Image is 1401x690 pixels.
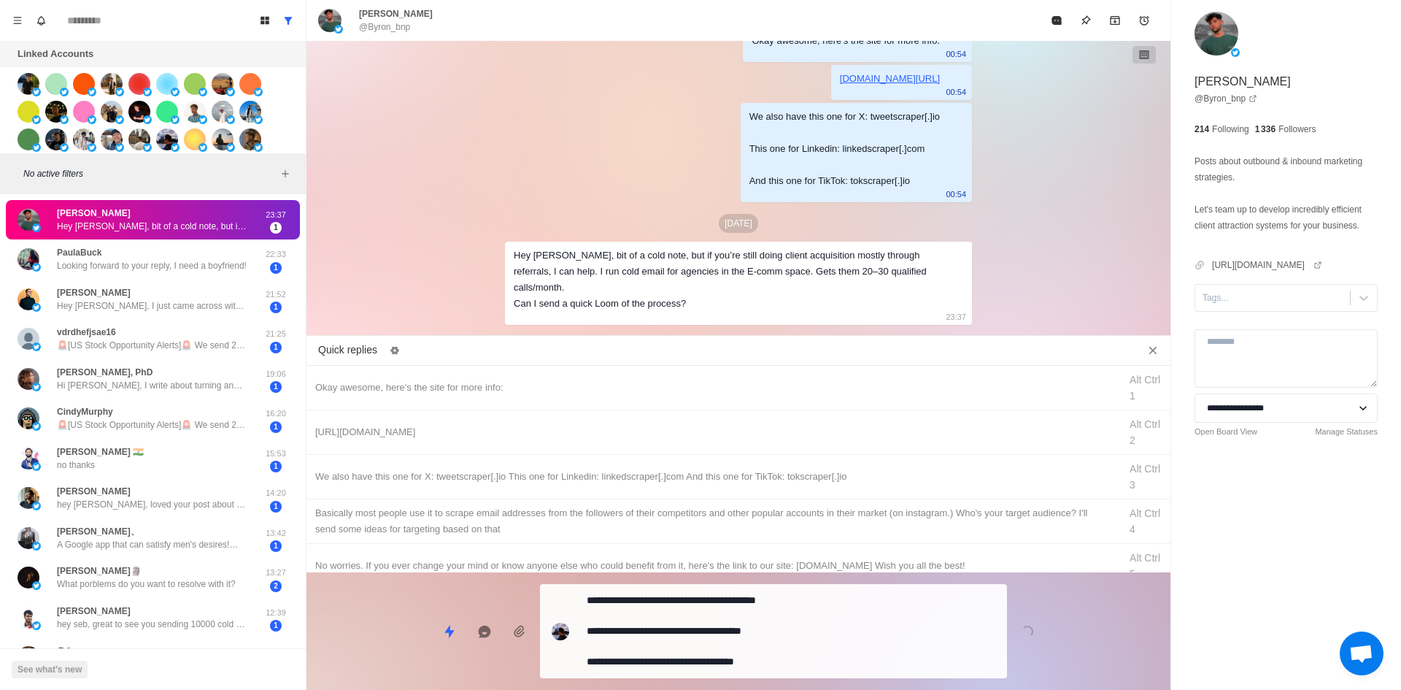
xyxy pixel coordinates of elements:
div: Alt Ctrl 1 [1130,372,1162,404]
button: Add filters [277,165,294,183]
span: 1 [270,262,282,274]
p: 𝔖𝔬𝔩 [57,644,69,657]
img: picture [184,101,206,123]
img: picture [32,143,41,152]
img: picture [254,115,263,124]
span: 1 [270,501,282,513]
img: picture [88,143,96,152]
img: picture [101,129,123,150]
img: picture [18,101,39,123]
div: Hey [PERSON_NAME], bit of a cold note, but if you’re still doing client acquisition mostly throug... [514,248,940,312]
p: @Byron_bnp [359,20,410,34]
img: picture [18,328,39,350]
p: 23:37 [258,209,294,221]
img: picture [32,502,41,510]
img: picture [171,88,180,96]
img: picture [60,88,69,96]
img: picture [32,383,41,391]
p: hey [PERSON_NAME], loved your post about roadmaps. such a simple way to frame challenges and remi... [57,498,247,511]
img: picture [128,73,150,95]
p: 22:33 [258,248,294,261]
p: CindyMurphy [57,405,113,418]
img: picture [32,263,41,272]
a: [URL][DOMAIN_NAME] [1212,258,1322,272]
img: picture [212,129,233,150]
img: picture [45,73,67,95]
span: 1 [270,620,282,632]
p: [PERSON_NAME] [57,485,131,498]
img: picture [18,527,39,549]
p: 19:06 [258,368,294,380]
img: picture [73,101,95,123]
img: picture [128,129,150,150]
span: 1 [270,222,282,234]
p: What porblems do you want to resolve with it? [57,578,236,591]
img: picture [18,368,39,390]
img: picture [254,88,263,96]
img: picture [101,101,123,123]
img: picture [32,462,41,471]
div: Ouvrir le chat [1340,632,1383,675]
img: picture [18,248,39,270]
img: picture [88,88,96,96]
img: picture [552,623,569,640]
p: Looking forward to your reply, I need a boyfriend! [57,259,247,272]
img: picture [32,88,41,96]
img: picture [18,448,39,469]
img: picture [254,143,263,152]
p: [PERSON_NAME]🗿 [57,564,142,578]
p: No active filters [23,167,277,180]
p: 23:37 [946,309,966,325]
img: picture [212,73,233,95]
img: picture [239,101,261,123]
button: See what's new [12,661,88,678]
p: 🚨[US Stock Opportunity Alerts]🚨 We send 2-3 promising stock recommendations and trade suggestions... [57,339,247,352]
p: 🚨[US Stock Opportunity Alerts]🚨 We send 2-3 promising stock recommendations and trade suggestions... [57,418,247,432]
p: 12:39 [258,607,294,619]
span: 1 [270,342,282,353]
p: A Google app that can satisfy men's desires!💋 Beauties from around the world freely display their... [57,538,247,551]
button: Board View [253,9,277,32]
img: picture [18,73,39,95]
p: [PERSON_NAME]、 [57,525,139,538]
div: Okay awesome, here's the site for more info: [752,33,940,49]
a: [DOMAIN_NAME][URL] [840,73,940,84]
span: 1 [270,381,282,393]
button: Quick replies [435,617,464,646]
p: Linked Accounts [18,47,93,61]
img: picture [1231,48,1240,57]
button: Mark as read [1042,6,1071,35]
button: Menu [6,9,29,32]
img: picture [334,25,343,34]
img: picture [60,143,69,152]
span: 1 [270,540,282,552]
p: Followers [1278,123,1316,136]
img: picture [45,129,67,150]
img: picture [18,407,39,429]
p: hey seb, great to see you sending 10000 cold emails daily for two [PERSON_NAME]. really cool to s... [57,618,247,631]
img: picture [143,143,152,152]
div: Alt Ctrl 5 [1130,550,1162,582]
div: Alt Ctrl 3 [1130,461,1162,493]
img: picture [239,129,261,150]
p: 15:53 [258,448,294,460]
div: Alt Ctrl 4 [1130,505,1162,537]
img: picture [18,209,39,231]
button: Send message [1013,617,1042,646]
p: [PERSON_NAME] [1194,73,1291,91]
button: Archive [1100,6,1130,35]
p: 12:32 [258,646,294,659]
p: Hey [PERSON_NAME], I just came across with your online business! I'm reaching to help you expand ... [57,299,247,313]
img: picture [156,73,178,95]
p: Hi [PERSON_NAME], I write about turning anxiety into imagination. Out of curiosity, do you feel m... [57,379,247,392]
img: picture [239,73,261,95]
img: picture [32,223,41,232]
button: Close quick replies [1141,339,1165,362]
p: [PERSON_NAME], PhD [57,366,153,379]
p: 00:54 [946,46,966,62]
img: picture [18,288,39,310]
img: picture [226,88,235,96]
p: 14:20 [258,487,294,499]
img: picture [32,342,41,351]
p: 21:52 [258,288,294,301]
